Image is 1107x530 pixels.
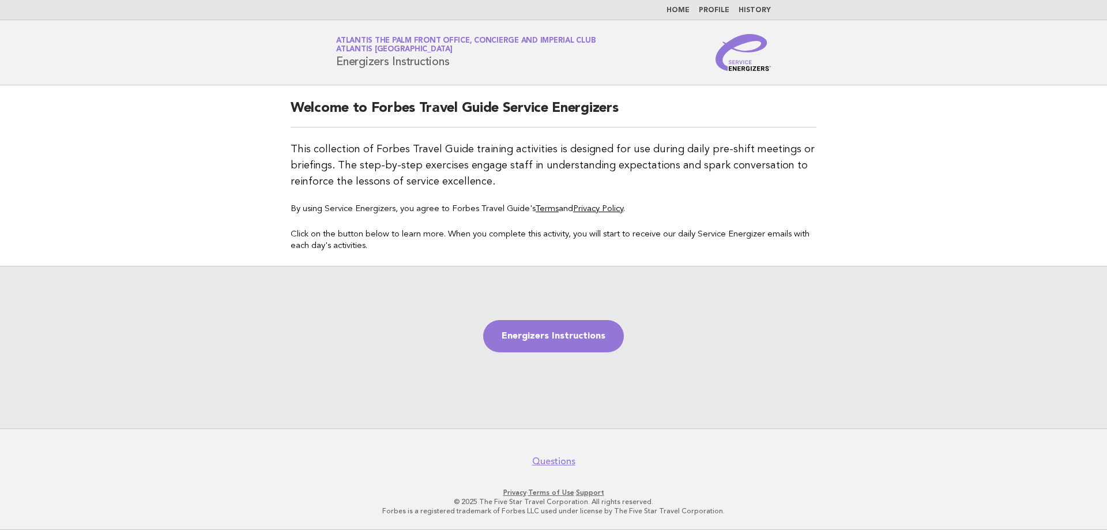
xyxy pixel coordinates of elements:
[336,46,453,54] span: Atlantis [GEOGRAPHIC_DATA]
[201,488,906,497] p: · ·
[336,37,596,53] a: Atlantis The Palm Front Office, Concierge and Imperial ClubAtlantis [GEOGRAPHIC_DATA]
[291,229,816,252] p: Click on the button below to learn more. When you complete this activity, you will start to recei...
[573,205,623,213] a: Privacy Policy
[528,488,574,497] a: Terms of Use
[291,141,816,190] p: This collection of Forbes Travel Guide training activities is designed for use during daily pre-s...
[716,34,771,71] img: Service Energizers
[739,7,771,14] a: History
[336,37,596,67] h1: Energizers Instructions
[576,488,604,497] a: Support
[201,506,906,516] p: Forbes is a registered trademark of Forbes LLC used under license by The Five Star Travel Corpora...
[291,99,816,127] h2: Welcome to Forbes Travel Guide Service Energizers
[483,320,624,352] a: Energizers Instructions
[667,7,690,14] a: Home
[532,456,575,467] a: Questions
[201,497,906,506] p: © 2025 The Five Star Travel Corporation. All rights reserved.
[536,205,559,213] a: Terms
[699,7,729,14] a: Profile
[291,204,816,215] p: By using Service Energizers, you agree to Forbes Travel Guide's and .
[503,488,526,497] a: Privacy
